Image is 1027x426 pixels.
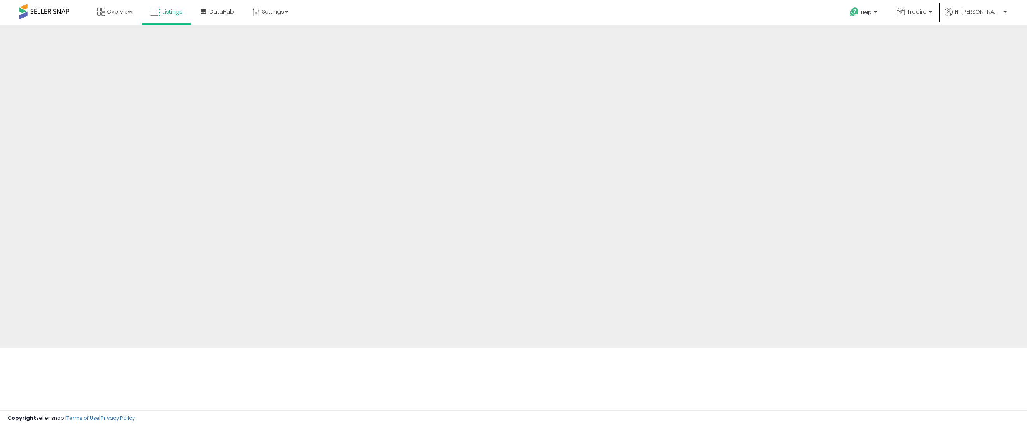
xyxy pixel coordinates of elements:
[945,8,1007,25] a: Hi [PERSON_NAME]
[861,9,872,16] span: Help
[844,1,885,25] a: Help
[162,8,183,16] span: Listings
[849,7,859,17] i: Get Help
[107,8,132,16] span: Overview
[209,8,234,16] span: DataHub
[955,8,1001,16] span: Hi [PERSON_NAME]
[907,8,927,16] span: Tradiro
